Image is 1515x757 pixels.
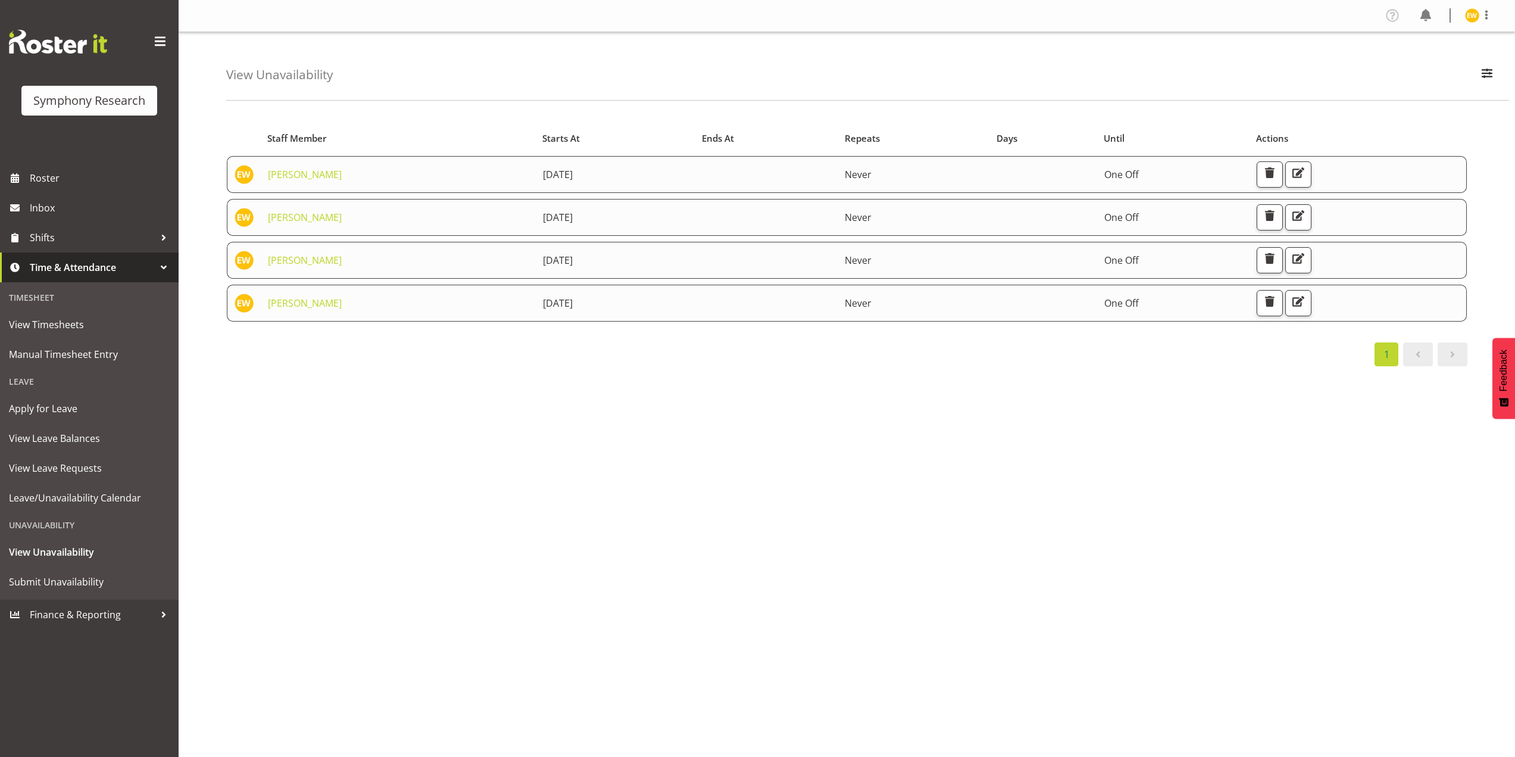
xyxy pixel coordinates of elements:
a: [PERSON_NAME] [268,297,342,310]
span: One Off [1104,254,1139,267]
span: [DATE] [543,168,573,181]
button: Edit Unavailability [1285,290,1311,316]
div: Symphony Research [33,92,145,110]
span: Never [845,168,871,181]
span: Never [845,211,871,224]
button: Delete Unavailability [1257,290,1283,316]
span: Submit Unavailability [9,573,170,591]
span: Inbox [30,199,173,217]
span: Until [1104,132,1124,145]
span: One Off [1104,297,1139,310]
span: Apply for Leave [9,400,170,418]
span: Starts At [542,132,580,145]
span: Leave/Unavailability Calendar [9,489,170,507]
span: Time & Attendance [30,258,155,276]
span: Shifts [30,229,155,247]
a: Apply for Leave [3,394,176,423]
a: [PERSON_NAME] [268,168,342,181]
div: Leave [3,369,176,394]
button: Feedback - Show survey [1492,338,1515,419]
span: [DATE] [543,254,573,267]
span: View Timesheets [9,316,170,334]
h4: View Unavailability [226,68,333,82]
span: Feedback [1498,350,1509,391]
a: [PERSON_NAME] [268,254,342,267]
img: enrica-walsh11863.jpg [235,165,254,184]
span: [DATE] [543,297,573,310]
div: Timesheet [3,285,176,310]
button: Edit Unavailability [1285,247,1311,273]
button: Edit Unavailability [1285,161,1311,188]
span: Staff Member [267,132,327,145]
img: enrica-walsh11863.jpg [1465,8,1479,23]
span: Never [845,254,871,267]
a: View Leave Requests [3,453,176,483]
a: Submit Unavailability [3,567,176,597]
a: View Timesheets [3,310,176,339]
a: View Unavailability [3,537,176,567]
a: Manual Timesheet Entry [3,339,176,369]
span: Never [845,297,871,310]
span: Manual Timesheet Entry [9,345,170,363]
span: Days [997,132,1017,145]
span: Actions [1256,132,1288,145]
span: View Leave Balances [9,429,170,447]
button: Filter Employees [1475,62,1500,88]
span: [DATE] [543,211,573,224]
button: Delete Unavailability [1257,204,1283,230]
span: Roster [30,169,173,187]
img: enrica-walsh11863.jpg [235,208,254,227]
span: One Off [1104,168,1139,181]
span: One Off [1104,211,1139,224]
span: View Leave Requests [9,459,170,477]
img: Rosterit website logo [9,30,107,54]
img: enrica-walsh11863.jpg [235,251,254,270]
a: Leave/Unavailability Calendar [3,483,176,513]
button: Edit Unavailability [1285,204,1311,230]
button: Delete Unavailability [1257,161,1283,188]
span: Repeats [845,132,880,145]
img: enrica-walsh11863.jpg [235,294,254,313]
span: Finance & Reporting [30,606,155,624]
span: View Unavailability [9,543,170,561]
span: Ends At [702,132,734,145]
a: View Leave Balances [3,423,176,453]
a: [PERSON_NAME] [268,211,342,224]
button: Delete Unavailability [1257,247,1283,273]
div: Unavailability [3,513,176,537]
